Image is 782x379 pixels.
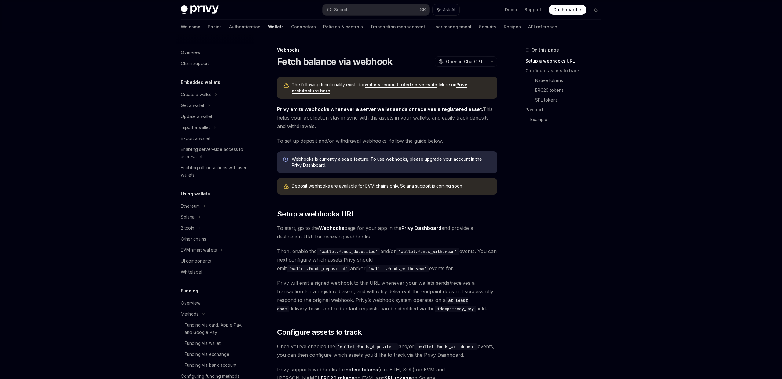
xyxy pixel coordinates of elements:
a: Funding via wallet [176,338,254,349]
a: Export a wallet [176,133,254,144]
a: Connectors [291,20,316,34]
a: Privy Dashboard [401,225,441,231]
a: wallets reconstituted server-side [365,82,437,88]
span: On this page [532,46,559,54]
a: Recipes [504,20,521,34]
span: Once you’ve enabled the and/or events, you can then configure which assets you’d like to track vi... [277,342,497,359]
button: Toggle dark mode [591,5,601,15]
div: Overview [181,299,200,307]
div: Overview [181,49,200,56]
div: Export a wallet [181,135,210,142]
a: Update a wallet [176,111,254,122]
button: Ask AI [433,4,459,15]
div: Enabling server-side access to user wallets [181,146,250,160]
button: Search...⌘K [323,4,429,15]
div: Funding via bank account [185,362,236,369]
a: Native tokens [535,76,606,85]
div: Chain support [181,60,209,67]
a: Welcome [181,20,200,34]
div: Webhooks [277,47,497,53]
svg: Warning [283,82,289,88]
div: Funding via wallet [185,340,221,347]
div: Ethereum [181,202,200,210]
div: EVM smart wallets [181,246,217,254]
a: Dashboard [549,5,586,15]
div: Create a wallet [181,91,211,98]
a: Enabling offline actions with user wallets [176,162,254,181]
div: Get a wallet [181,102,204,109]
a: Funding via card, Apple Pay, and Google Pay [176,320,254,338]
a: ERC20 tokens [535,85,606,95]
span: To set up deposit and/or withdrawal webhooks, follow the guide below. [277,137,497,145]
a: Basics [208,20,222,34]
span: Configure assets to track [277,327,362,337]
div: Solana [181,213,195,221]
button: Open in ChatGPT [435,56,487,67]
div: Other chains [181,235,206,243]
code: 'wallet.funds_withdrawn' [366,265,429,272]
a: Other chains [176,234,254,245]
code: 'wallet.funds_deposited' [287,265,350,272]
h5: Embedded wallets [181,79,220,86]
span: Webhooks is currently a scale feature. To use webhooks, please upgrade your account in the Privy ... [292,156,491,168]
a: Security [479,20,496,34]
span: Open in ChatGPT [446,59,483,65]
code: 'wallet.funds_deposited' [335,343,399,350]
span: ⌘ K [419,7,426,12]
a: User management [433,20,472,34]
a: Overview [176,298,254,309]
a: Demo [505,7,517,13]
a: Wallets [268,20,284,34]
strong: Privy emits webhooks whenever a server wallet sends or receives a registered asset. [277,106,483,112]
div: UI components [181,257,211,265]
div: Search... [334,6,351,13]
svg: Info [283,157,289,163]
span: Privy will emit a signed webhook to this URL whenever your wallets sends/receives a transaction f... [277,279,497,313]
a: Webhooks [319,225,344,231]
h5: Using wallets [181,190,210,198]
code: 'wallet.funds_withdrawn' [396,248,459,255]
h5: Funding [181,287,198,295]
code: 'wallet.funds_deposited' [317,248,380,255]
span: Ask AI [443,7,455,13]
a: API reference [528,20,557,34]
span: Then, enable the and/or events. You can next configure which assets Privy should emit and/or even... [277,247,497,273]
span: To start, go to the page for your app in the and provide a destination URL for receiving webhooks. [277,224,497,241]
code: idempotency_key [435,306,476,312]
div: Enabling offline actions with user wallets [181,164,250,179]
a: Funding via bank account [176,360,254,371]
a: SPL tokens [535,95,606,105]
svg: Warning [283,184,289,190]
strong: native tokens [345,366,378,373]
a: Overview [176,47,254,58]
a: Payload [525,105,606,115]
div: Import a wallet [181,124,210,131]
div: Methods [181,310,199,318]
img: dark logo [181,5,219,14]
h1: Fetch balance via webhook [277,56,393,67]
span: Setup a webhooks URL [277,209,355,219]
a: Transaction management [370,20,425,34]
span: The following functionality exists for . More on [292,82,491,94]
a: Chain support [176,58,254,69]
a: Example [530,115,606,124]
span: This helps your application stay in sync with the assets in your wallets, and easily track deposi... [277,105,497,131]
a: Configure assets to track [525,66,606,76]
div: Bitcoin [181,224,194,232]
div: Deposit webhooks are available for EVM chains only. Solana support is coming soon [292,183,491,190]
div: Funding via exchange [185,351,229,358]
a: UI components [176,256,254,266]
a: Support [524,7,541,13]
div: Update a wallet [181,113,212,120]
div: Funding via card, Apple Pay, and Google Pay [185,321,250,336]
a: Funding via exchange [176,349,254,360]
code: 'wallet.funds_withdrawn' [414,343,478,350]
span: Dashboard [554,7,577,13]
a: Policies & controls [323,20,363,34]
a: Enabling server-side access to user wallets [176,144,254,162]
a: Authentication [229,20,261,34]
div: Whitelabel [181,268,202,276]
a: Whitelabel [176,266,254,277]
a: Setup a webhooks URL [525,56,606,66]
strong: Webhooks [319,225,344,231]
